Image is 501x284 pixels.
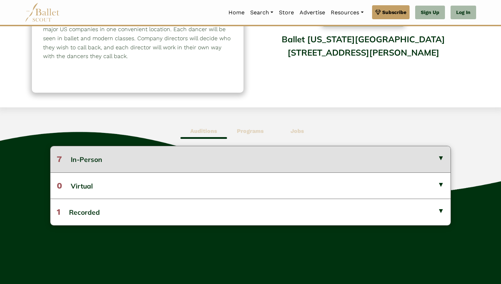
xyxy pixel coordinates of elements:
[372,5,410,19] a: Subscribe
[226,5,247,20] a: Home
[50,199,451,225] button: 1Recorded
[43,16,232,61] p: This three-day audition allows dancers to be seen by many directors of major US companies in one ...
[57,207,60,217] span: 1
[375,8,381,16] img: gem.svg
[50,146,451,172] button: 7In-Person
[290,128,304,134] b: Jobs
[190,128,217,134] b: Auditions
[57,181,62,191] span: 0
[50,172,451,199] button: 0Virtual
[297,5,328,20] a: Advertise
[247,5,276,20] a: Search
[328,5,366,20] a: Resources
[451,6,476,20] a: Log In
[57,154,62,164] span: 7
[276,5,297,20] a: Store
[237,128,264,134] b: Programs
[258,29,469,85] div: Ballet [US_STATE][GEOGRAPHIC_DATA][STREET_ADDRESS][PERSON_NAME]
[382,8,406,16] span: Subscribe
[415,6,445,20] a: Sign Up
